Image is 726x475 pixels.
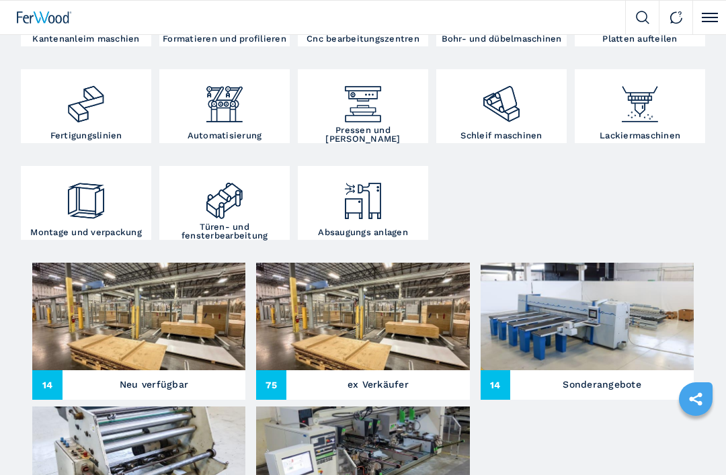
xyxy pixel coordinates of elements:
[480,73,523,126] img: levigatrici_2.png
[188,131,262,140] h3: Automatisierung
[159,69,290,143] a: Automatisierung
[669,415,716,465] iframe: Chat
[563,375,641,394] h3: Sonderangebote
[298,69,428,143] a: Pressen und [PERSON_NAME]
[481,263,694,370] img: Sonderangebote
[159,166,290,240] a: Türen- und fensterbearbeitung
[600,131,680,140] h3: Lackiermaschinen
[50,131,122,140] h3: Fertigungslinien
[341,73,385,126] img: pressa-strettoia.png
[17,11,72,24] img: Ferwood
[348,375,409,394] h3: ex Verkäufer
[32,370,63,400] span: 14
[32,263,245,400] a: Neu verfügbar 14Neu verfügbar
[481,370,511,400] span: 14
[21,166,151,240] a: Montage und verpackung
[460,131,542,140] h3: Schleif maschinen
[65,169,108,222] img: montaggio_imballaggio_2.png
[307,34,419,43] h3: Cnc bearbeitungszentren
[318,228,408,236] h3: Absaugungs anlagen
[298,166,428,240] a: Absaugungs anlagen
[32,34,139,43] h3: Kantenanleim maschien
[442,34,562,43] h3: Bohr- und dübelmaschinen
[679,382,713,416] a: sharethis
[120,375,188,394] h3: Neu verfügbar
[575,69,705,143] a: Lackiermaschinen
[481,263,694,400] a: Sonderangebote 14Sonderangebote
[163,222,286,240] h3: Türen- und fensterbearbeitung
[602,34,677,43] h3: Platten aufteilen
[636,11,649,24] img: Search
[32,263,245,370] img: Neu verfügbar
[301,126,425,143] h3: Pressen und [PERSON_NAME]
[203,73,246,126] img: automazione.png
[21,69,151,143] a: Fertigungslinien
[256,263,469,400] a: ex Verkäufer 75ex Verkäufer
[256,370,286,400] span: 75
[163,34,286,43] h3: Formatieren und profilieren
[618,73,661,126] img: verniciatura_1.png
[436,69,567,143] a: Schleif maschinen
[256,263,469,370] img: ex Verkäufer
[692,1,726,34] button: Click to toggle menu
[670,11,683,24] img: Contact us
[341,169,385,222] img: aspirazione_1.png
[30,228,142,236] h3: Montage und verpackung
[65,73,108,126] img: linee_di_produzione_2.png
[203,169,246,222] img: lavorazione_porte_finestre_2.png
